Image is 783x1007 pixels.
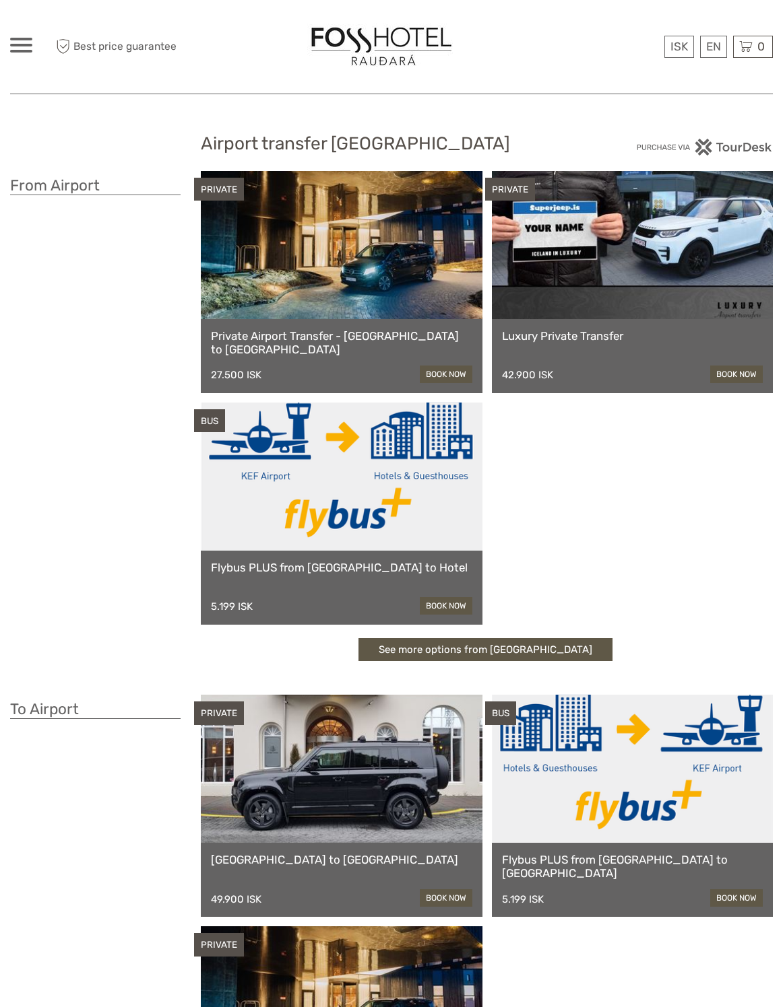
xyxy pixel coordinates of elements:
div: 5.199 ISK [502,893,544,905]
a: Flybus PLUS from [GEOGRAPHIC_DATA] to Hotel [211,561,472,574]
a: Flybus PLUS from [GEOGRAPHIC_DATA] to [GEOGRAPHIC_DATA] [502,853,763,880]
div: PRIVATE [485,178,535,201]
a: [GEOGRAPHIC_DATA] to [GEOGRAPHIC_DATA] [211,853,472,866]
a: book now [420,366,472,383]
span: Best price guarantee [53,36,201,58]
div: BUS [194,409,225,433]
div: PRIVATE [194,178,244,201]
a: See more options from [GEOGRAPHIC_DATA] [358,638,613,662]
h3: To Airport [10,700,181,719]
div: PRIVATE [194,933,244,957]
a: Luxury Private Transfer [502,329,763,343]
img: PurchaseViaTourDesk.png [636,139,773,155]
span: ISK [670,40,688,53]
a: book now [420,889,472,907]
div: 27.500 ISK [211,369,261,381]
a: book now [420,597,472,615]
div: BUS [485,701,516,725]
div: 42.900 ISK [502,369,553,381]
div: PRIVATE [194,701,244,725]
div: 49.900 ISK [211,893,261,905]
h3: From Airport [10,176,181,195]
img: 1559-95cbafc2-de5e-4f3b-9b0d-0fc3a3bc0dff_logo_big.jpg [307,24,456,70]
a: Private Airport Transfer - [GEOGRAPHIC_DATA] to [GEOGRAPHIC_DATA] [211,329,472,357]
div: 5.199 ISK [211,600,253,613]
a: book now [710,889,763,907]
a: book now [710,366,763,383]
h2: Airport transfer [GEOGRAPHIC_DATA] [201,133,582,155]
span: 0 [755,40,767,53]
div: EN [700,36,727,58]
